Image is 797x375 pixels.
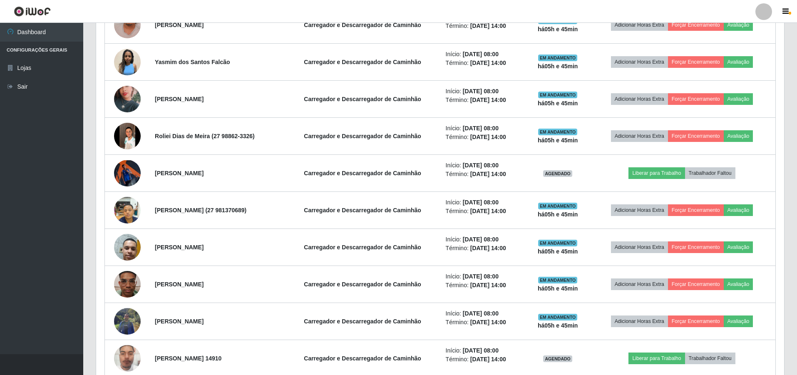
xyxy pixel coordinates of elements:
[446,281,522,290] li: Término:
[611,204,668,216] button: Adicionar Horas Extra
[114,107,141,166] img: 1758390262219.jpeg
[724,315,753,327] button: Avaliação
[668,19,724,31] button: Forçar Encerramento
[114,1,141,49] img: 1751108457941.jpeg
[446,318,522,327] li: Término:
[446,244,522,253] li: Término:
[304,133,421,139] strong: Carregador e Descarregador de Caminhão
[463,273,499,280] time: [DATE] 08:00
[463,162,499,169] time: [DATE] 08:00
[446,161,522,170] li: Início:
[724,19,753,31] button: Avaliação
[114,160,141,186] img: 1758681552964.jpeg
[304,22,421,28] strong: Carregador e Descarregador de Caminhão
[538,92,578,98] span: EM ANDAMENTO
[114,303,141,339] img: 1758041560514.jpeg
[538,322,578,329] strong: há 05 h e 45 min
[446,96,522,104] li: Término:
[446,50,522,59] li: Início:
[611,278,668,290] button: Adicionar Horas Extra
[685,353,735,364] button: Trabalhador Faltou
[470,282,506,288] time: [DATE] 14:00
[470,60,506,66] time: [DATE] 14:00
[668,56,724,68] button: Forçar Encerramento
[668,130,724,142] button: Forçar Encerramento
[668,93,724,105] button: Forçar Encerramento
[668,241,724,253] button: Forçar Encerramento
[724,278,753,290] button: Avaliação
[470,134,506,140] time: [DATE] 14:00
[446,22,522,30] li: Término:
[304,96,421,102] strong: Carregador e Descarregador de Caminhão
[114,75,141,123] img: 1753373599066.jpeg
[446,207,522,216] li: Término:
[446,235,522,244] li: Início:
[543,355,572,362] span: AGENDADO
[114,49,141,75] img: 1751205248263.jpeg
[470,171,506,177] time: [DATE] 14:00
[155,133,255,139] strong: Roliei Dias de Meira (27 98862-3326)
[628,353,685,364] button: Liberar para Trabalho
[155,207,246,214] strong: [PERSON_NAME] (27 981370689)
[724,56,753,68] button: Avaliação
[685,167,735,179] button: Trabalhador Faltou
[446,272,522,281] li: Início:
[538,26,578,32] strong: há 05 h e 45 min
[538,277,578,283] span: EM ANDAMENTO
[446,198,522,207] li: Início:
[724,93,753,105] button: Avaliação
[611,93,668,105] button: Adicionar Horas Extra
[446,124,522,133] li: Início:
[155,244,204,251] strong: [PERSON_NAME]
[538,248,578,255] strong: há 05 h e 45 min
[463,51,499,57] time: [DATE] 08:00
[543,170,572,177] span: AGENDADO
[446,87,522,96] li: Início:
[446,59,522,67] li: Término:
[14,6,51,17] img: CoreUI Logo
[155,22,204,28] strong: [PERSON_NAME]
[538,100,578,107] strong: há 05 h e 45 min
[304,207,421,214] strong: Carregador e Descarregador de Caminhão
[114,261,141,308] img: 1755900344420.jpeg
[538,211,578,218] strong: há 05 h e 45 min
[304,244,421,251] strong: Carregador e Descarregador de Caminhão
[470,208,506,214] time: [DATE] 14:00
[470,319,506,325] time: [DATE] 14:00
[463,310,499,317] time: [DATE] 08:00
[538,240,578,246] span: EM ANDAMENTO
[470,97,506,103] time: [DATE] 14:00
[470,356,506,363] time: [DATE] 14:00
[463,347,499,354] time: [DATE] 08:00
[446,346,522,355] li: Início:
[463,236,499,243] time: [DATE] 08:00
[470,22,506,29] time: [DATE] 14:00
[538,137,578,144] strong: há 05 h e 45 min
[668,315,724,327] button: Forçar Encerramento
[155,355,221,362] strong: [PERSON_NAME] 14910
[446,309,522,318] li: Início:
[470,245,506,251] time: [DATE] 14:00
[446,355,522,364] li: Término:
[304,355,421,362] strong: Carregador e Descarregador de Caminhão
[724,130,753,142] button: Avaliação
[538,55,578,61] span: EM ANDAMENTO
[668,278,724,290] button: Forçar Encerramento
[304,318,421,325] strong: Carregador e Descarregador de Caminhão
[446,170,522,179] li: Término:
[611,241,668,253] button: Adicionar Horas Extra
[668,204,724,216] button: Forçar Encerramento
[155,281,204,288] strong: [PERSON_NAME]
[611,19,668,31] button: Adicionar Horas Extra
[304,281,421,288] strong: Carregador e Descarregador de Caminhão
[114,219,141,276] img: 1755733984182.jpeg
[155,59,230,65] strong: Yasmim dos Santos Falcão
[611,130,668,142] button: Adicionar Horas Extra
[628,167,685,179] button: Liberar para Trabalho
[611,315,668,327] button: Adicionar Horas Extra
[463,199,499,206] time: [DATE] 08:00
[155,318,204,325] strong: [PERSON_NAME]
[446,133,522,142] li: Término:
[155,170,204,176] strong: [PERSON_NAME]
[538,285,578,292] strong: há 05 h e 45 min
